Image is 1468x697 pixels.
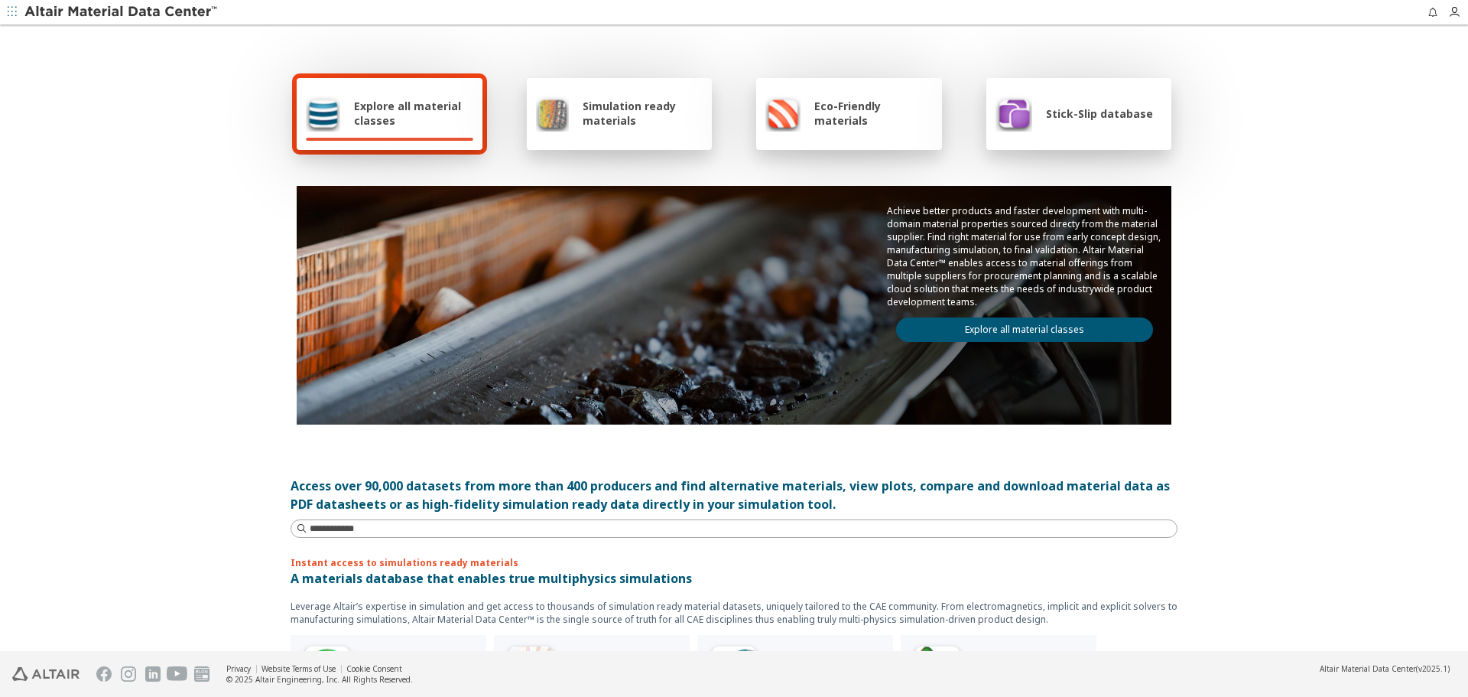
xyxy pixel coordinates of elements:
[536,95,569,132] img: Simulation ready materials
[1046,106,1153,121] span: Stick-Slip database
[226,663,251,674] a: Privacy
[291,600,1177,626] p: Leverage Altair’s expertise in simulation and get access to thousands of simulation ready materia...
[995,95,1032,132] img: Stick-Slip database
[261,663,336,674] a: Website Terms of Use
[354,99,473,128] span: Explore all material classes
[887,204,1162,308] p: Achieve better products and faster development with multi-domain material properties sourced dire...
[896,318,1153,342] a: Explore all material classes
[814,99,932,128] span: Eco-Friendly materials
[306,95,340,132] img: Explore all material classes
[1320,663,1450,674] div: (v2025.1)
[291,569,1177,588] p: A materials database that enables true multiphysics simulations
[765,95,801,132] img: Eco-Friendly materials
[1320,663,1416,674] span: Altair Material Data Center
[291,556,1177,569] p: Instant access to simulations ready materials
[24,5,219,20] img: Altair Material Data Center
[583,99,703,128] span: Simulation ready materials
[346,663,402,674] a: Cookie Consent
[226,674,413,685] div: © 2025 Altair Engineering, Inc. All Rights Reserved.
[291,477,1177,513] div: Access over 90,000 datasets from more than 400 producers and find alternative materials, view plo...
[12,667,80,681] img: Altair Engineering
